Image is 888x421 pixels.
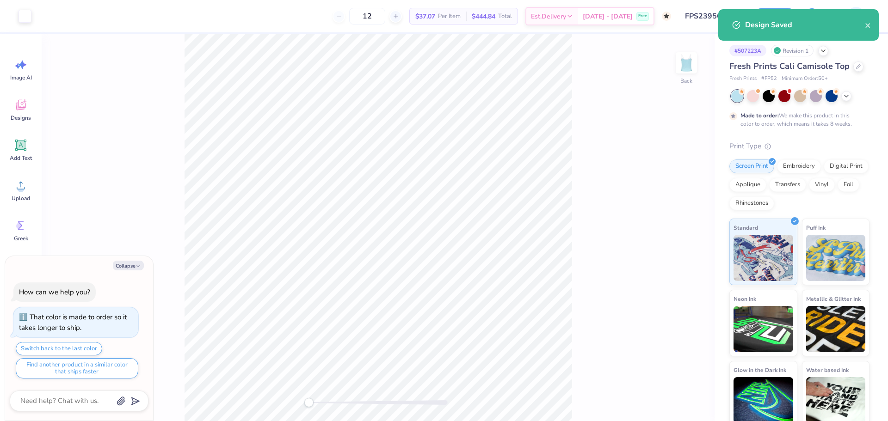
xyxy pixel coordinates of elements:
[583,12,633,21] span: [DATE] - [DATE]
[12,195,30,202] span: Upload
[806,306,866,352] img: Metallic & Glitter Ink
[806,365,849,375] span: Water based Ink
[14,235,28,242] span: Greek
[832,7,869,25] a: KS
[19,287,90,297] div: How can we help you?
[769,178,806,192] div: Transfers
[304,398,314,407] div: Accessibility label
[638,13,647,19] span: Free
[745,19,865,31] div: Design Saved
[806,235,866,281] img: Puff Ink
[16,358,138,378] button: Find another product in a similar color that ships faster
[838,178,859,192] div: Foil
[729,178,766,192] div: Applique
[734,365,786,375] span: Glow in the Dark Ink
[16,342,102,355] button: Switch back to the last color
[438,12,461,21] span: Per Item
[729,45,766,56] div: # 507223A
[771,45,814,56] div: Revision 1
[729,141,869,152] div: Print Type
[761,75,777,83] span: # FP52
[729,75,757,83] span: Fresh Prints
[729,61,850,72] span: Fresh Prints Cali Camisole Top
[472,12,495,21] span: $444.84
[847,7,865,25] img: Kath Sales
[729,196,774,210] div: Rhinestones
[734,223,758,232] span: Standard
[678,7,746,25] input: Untitled Design
[824,159,869,173] div: Digital Print
[782,75,828,83] span: Minimum Order: 50 +
[734,306,793,352] img: Neon Ink
[677,54,696,72] img: Back
[734,235,793,281] img: Standard
[113,261,144,270] button: Collapse
[777,159,821,173] div: Embroidery
[11,114,31,122] span: Designs
[734,294,756,304] span: Neon Ink
[809,178,835,192] div: Vinyl
[740,112,779,119] strong: Made to order:
[19,312,127,332] div: That color is made to order so it takes longer to ship.
[806,294,861,304] span: Metallic & Glitter Ink
[10,74,32,81] span: Image AI
[729,159,774,173] div: Screen Print
[680,77,692,85] div: Back
[498,12,512,21] span: Total
[865,19,871,31] button: close
[10,154,32,162] span: Add Text
[806,223,826,232] span: Puff Ink
[740,111,854,128] div: We make this product in this color to order, which means it takes 8 weeks.
[531,12,566,21] span: Est. Delivery
[415,12,435,21] span: $37.07
[349,8,385,24] input: – –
